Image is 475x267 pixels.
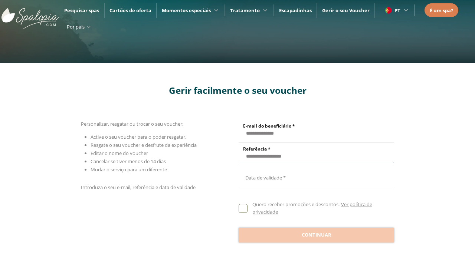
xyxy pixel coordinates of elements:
span: É um spa? [430,7,453,14]
a: Pesquisar spas [64,7,99,14]
a: Gerir o seu Voucher [322,7,370,14]
span: Resgate o seu voucher e desfrute da experiência [91,142,197,148]
span: Gerir facilmente o seu voucher [169,84,307,96]
a: Ver política de privacidade [252,201,372,215]
a: Escapadinhas [279,7,312,14]
span: Por país [67,23,85,30]
img: ImgLogoSpalopia.BvClDcEz.svg [1,1,59,29]
a: Cartões de oferta [109,7,151,14]
button: Continuar [239,228,394,243]
span: Active o seu voucher para o poder resgatar. [91,133,186,140]
span: Quero receber promoções e descontos. [252,201,340,208]
span: Mudar o serviço para um diferente [91,166,167,173]
a: É um spa? [430,6,453,14]
span: Editar o nome do voucher [91,150,148,156]
span: Cancelar se tiver menos de 14 dias [91,158,166,165]
span: Personalizar, resgatar ou trocar o seu voucher: [81,121,183,127]
span: Continuar [302,231,331,239]
span: Introduza o seu e-mail, referência e data de validade [81,184,196,191]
